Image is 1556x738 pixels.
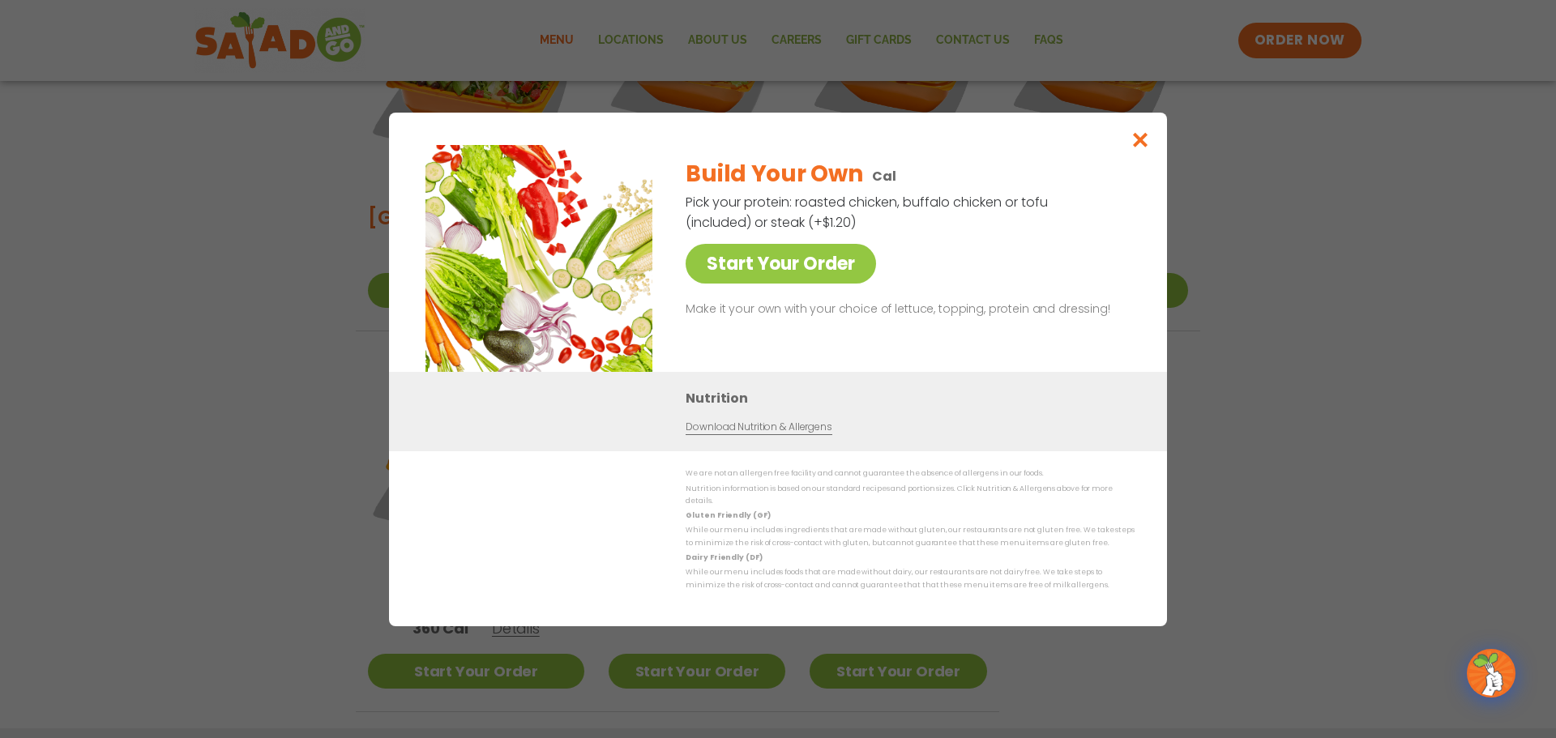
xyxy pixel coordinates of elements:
[686,192,1050,232] p: Pick your protein: roasted chicken, buffalo chicken or tofu (included) or steak (+$1.20)
[686,420,831,435] a: Download Nutrition & Allergens
[686,388,1143,408] h3: Nutrition
[1468,651,1514,696] img: wpChatIcon
[686,552,762,562] strong: Dairy Friendly (DF)
[1114,113,1167,167] button: Close modal
[686,244,876,284] a: Start Your Order
[686,300,1128,319] p: Make it your own with your choice of lettuce, topping, protein and dressing!
[686,157,862,191] h2: Build Your Own
[686,510,770,520] strong: Gluten Friendly (GF)
[425,145,652,372] img: Featured product photo for Build Your Own
[686,482,1135,507] p: Nutrition information is based on our standard recipes and portion sizes. Click Nutrition & Aller...
[686,524,1135,549] p: While our menu includes ingredients that are made without gluten, our restaurants are not gluten ...
[686,566,1135,591] p: While our menu includes foods that are made without dairy, our restaurants are not dairy free. We...
[686,467,1135,480] p: We are not an allergen free facility and cannot guarantee the absence of allergens in our foods.
[872,166,896,186] p: Cal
